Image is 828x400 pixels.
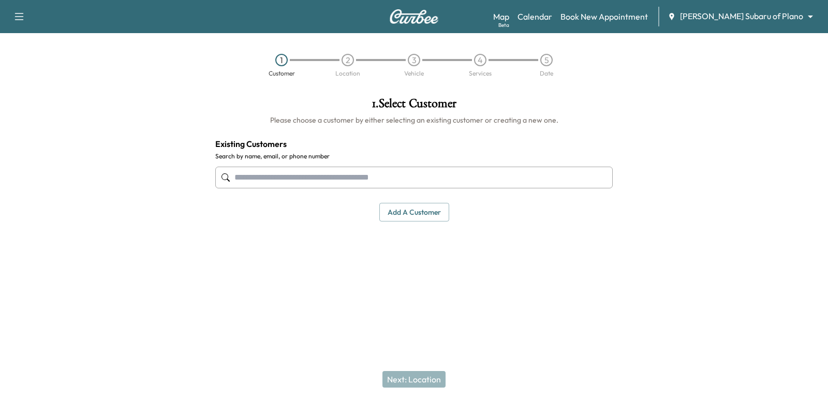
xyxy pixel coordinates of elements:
[215,138,613,150] h4: Existing Customers
[540,70,553,77] div: Date
[215,115,613,125] h6: Please choose a customer by either selecting an existing customer or creating a new one.
[215,97,613,115] h1: 1 . Select Customer
[215,152,613,160] label: Search by name, email, or phone number
[335,70,360,77] div: Location
[275,54,288,66] div: 1
[517,10,552,23] a: Calendar
[408,54,420,66] div: 3
[474,54,486,66] div: 4
[560,10,648,23] a: Book New Appointment
[469,70,492,77] div: Services
[404,70,424,77] div: Vehicle
[379,203,449,222] button: Add a customer
[269,70,295,77] div: Customer
[540,54,553,66] div: 5
[342,54,354,66] div: 2
[498,21,509,29] div: Beta
[493,10,509,23] a: MapBeta
[680,10,803,22] span: [PERSON_NAME] Subaru of Plano
[389,9,439,24] img: Curbee Logo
